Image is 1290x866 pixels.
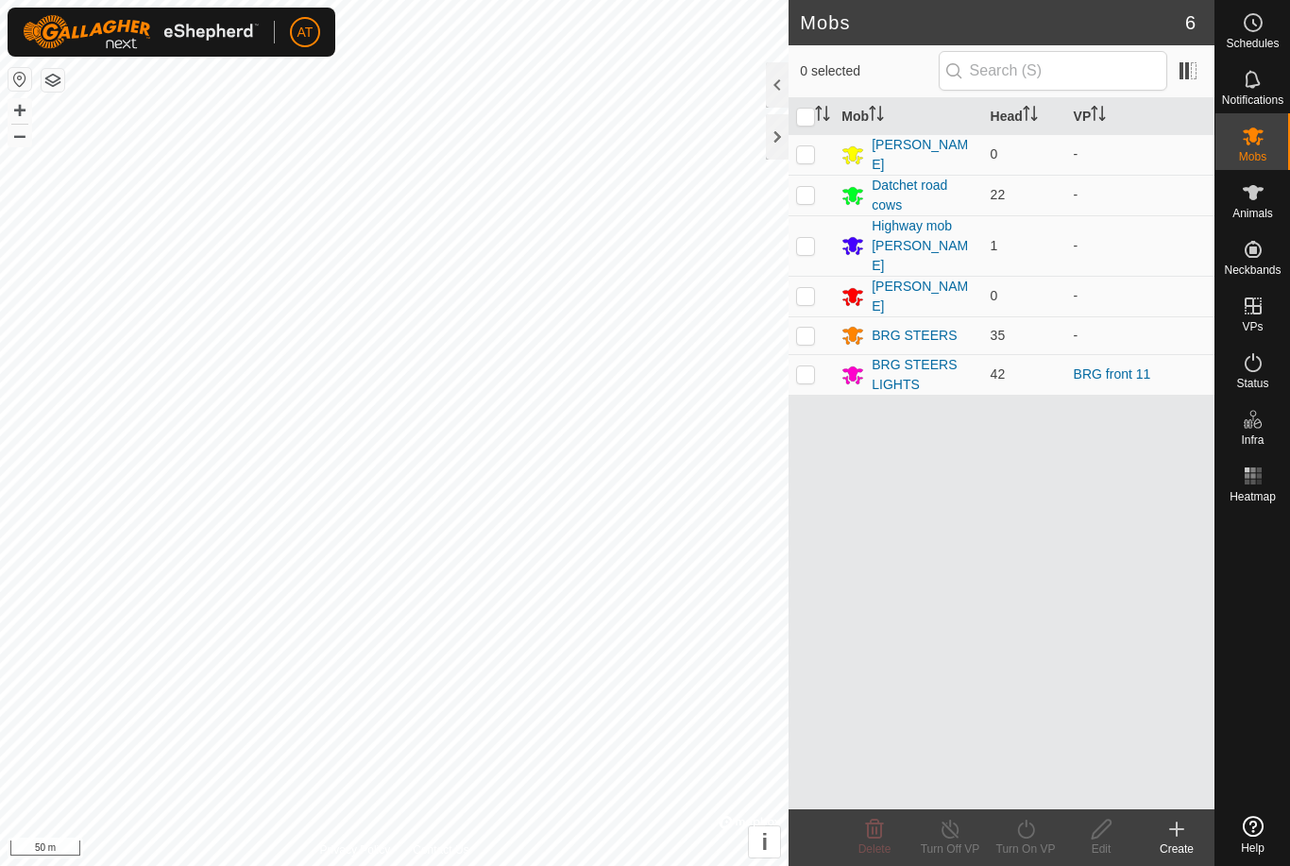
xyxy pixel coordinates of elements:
span: Delete [858,842,891,856]
button: – [8,124,31,146]
a: Privacy Policy [320,841,391,858]
span: VPs [1242,321,1263,332]
a: Help [1215,808,1290,861]
span: Heatmap [1230,491,1276,502]
th: Mob [834,98,982,135]
td: - [1066,276,1214,316]
span: 42 [991,366,1006,382]
p-sorticon: Activate to sort [815,109,830,124]
span: i [761,829,768,855]
p-sorticon: Activate to sort [869,109,884,124]
td: - [1066,134,1214,175]
button: Reset Map [8,68,31,91]
span: Notifications [1222,94,1283,106]
div: BRG STEERS [872,326,957,346]
a: Contact Us [413,841,468,858]
div: Edit [1063,841,1139,858]
h2: Mobs [800,11,1185,34]
span: 35 [991,328,1006,343]
div: BRG STEERS LIGHTS [872,355,975,395]
div: Turn Off VP [912,841,988,858]
button: + [8,99,31,122]
th: VP [1066,98,1214,135]
input: Search (S) [939,51,1167,91]
td: - [1066,215,1214,276]
td: - [1066,175,1214,215]
div: Turn On VP [988,841,1063,858]
th: Head [983,98,1066,135]
span: AT [297,23,314,42]
span: Neckbands [1224,264,1281,276]
span: Help [1241,842,1265,854]
div: [PERSON_NAME] [872,135,975,175]
span: Infra [1241,434,1264,446]
span: 6 [1185,8,1196,37]
p-sorticon: Activate to sort [1091,109,1106,124]
span: 0 selected [800,61,938,81]
span: 0 [991,288,998,303]
span: Mobs [1239,151,1266,162]
span: Animals [1232,208,1273,219]
span: 0 [991,146,998,161]
div: Datchet road cows [872,176,975,215]
span: Status [1236,378,1268,389]
button: i [749,826,780,858]
button: Map Layers [42,69,64,92]
span: 22 [991,187,1006,202]
p-sorticon: Activate to sort [1023,109,1038,124]
div: Create [1139,841,1214,858]
td: - [1066,316,1214,354]
span: Schedules [1226,38,1279,49]
div: Highway mob [PERSON_NAME] [872,216,975,276]
a: BRG front 11 [1074,366,1151,382]
div: [PERSON_NAME] [872,277,975,316]
span: 1 [991,238,998,253]
img: Gallagher Logo [23,15,259,49]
